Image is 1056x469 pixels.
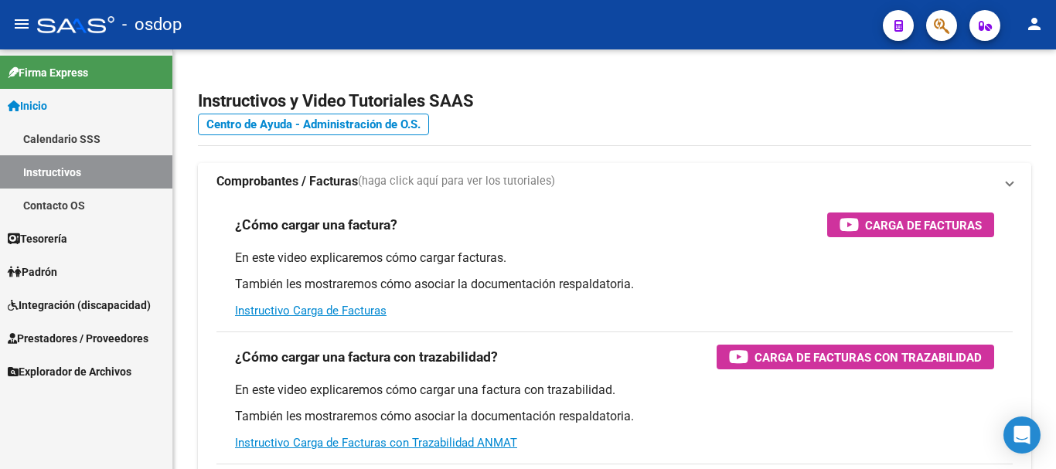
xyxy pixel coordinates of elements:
[216,173,358,190] strong: Comprobantes / Facturas
[235,276,994,293] p: También les mostraremos cómo asociar la documentación respaldatoria.
[12,15,31,33] mat-icon: menu
[122,8,182,42] span: - osdop
[1025,15,1044,33] mat-icon: person
[8,64,88,81] span: Firma Express
[235,250,994,267] p: En este video explicaremos cómo cargar facturas.
[198,163,1031,200] mat-expansion-panel-header: Comprobantes / Facturas(haga click aquí para ver los tutoriales)
[235,304,387,318] a: Instructivo Carga de Facturas
[827,212,994,237] button: Carga de Facturas
[8,97,47,114] span: Inicio
[358,173,555,190] span: (haga click aquí para ver los tutoriales)
[8,230,67,247] span: Tesorería
[865,216,982,235] span: Carga de Facturas
[235,436,517,450] a: Instructivo Carga de Facturas con Trazabilidad ANMAT
[8,263,57,280] span: Padrón
[8,297,151,314] span: Integración (discapacidad)
[8,363,131,380] span: Explorador de Archivos
[198,114,429,135] a: Centro de Ayuda - Administración de O.S.
[235,214,397,236] h3: ¿Cómo cargar una factura?
[1003,416,1041,454] div: Open Intercom Messenger
[235,382,994,399] p: En este video explicaremos cómo cargar una factura con trazabilidad.
[755,348,982,367] span: Carga de Facturas con Trazabilidad
[717,345,994,369] button: Carga de Facturas con Trazabilidad
[235,408,994,425] p: También les mostraremos cómo asociar la documentación respaldatoria.
[8,330,148,347] span: Prestadores / Proveedores
[198,87,1031,116] h2: Instructivos y Video Tutoriales SAAS
[235,346,498,368] h3: ¿Cómo cargar una factura con trazabilidad?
